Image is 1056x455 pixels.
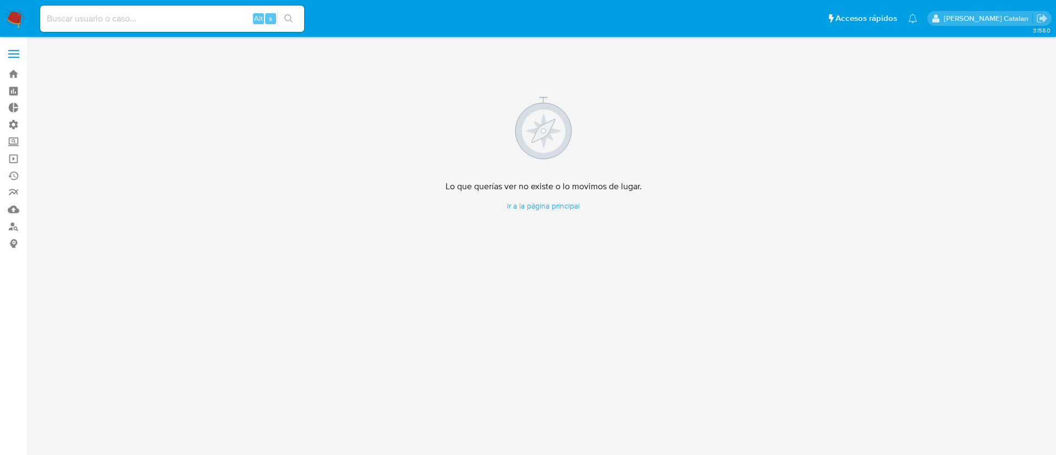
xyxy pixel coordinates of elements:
span: Accesos rápidos [835,13,897,24]
button: search-icon [277,11,300,26]
input: Buscar usuario o caso... [40,12,304,26]
a: Ir a la página principal [446,201,642,211]
h4: Lo que querías ver no existe o lo movimos de lugar. [446,181,642,192]
a: Salir [1036,13,1048,24]
p: rociodaniela.benavidescatalan@mercadolibre.cl [944,13,1032,24]
a: Notificaciones [908,14,917,23]
span: s [269,13,272,24]
span: Alt [254,13,263,24]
